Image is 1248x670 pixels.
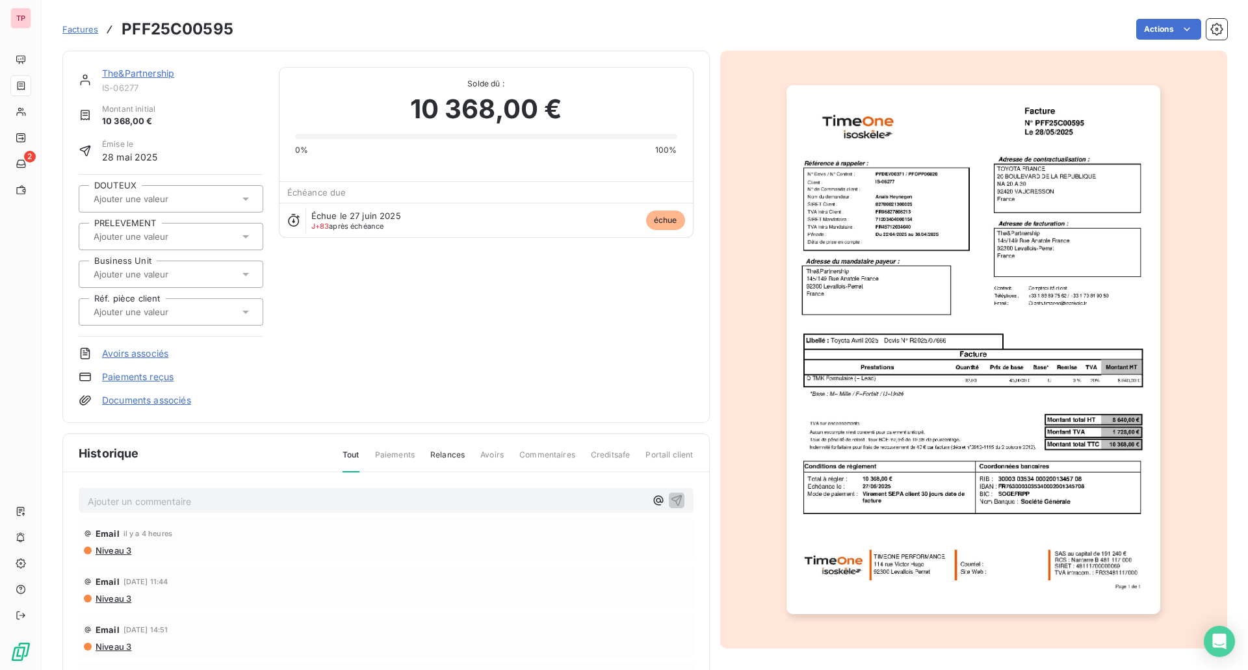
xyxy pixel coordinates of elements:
[123,530,172,537] span: il y a 4 heures
[24,151,36,162] span: 2
[375,449,415,471] span: Paiements
[94,593,131,604] span: Niveau 3
[79,445,139,462] span: Historique
[10,8,31,29] div: TP
[102,103,155,115] span: Montant initial
[1204,626,1235,657] div: Open Intercom Messenger
[655,144,677,156] span: 100%
[122,18,233,41] h3: PFF25C00595
[123,578,168,586] span: [DATE] 11:44
[1136,19,1201,40] button: Actions
[295,78,677,90] span: Solde dû :
[519,449,575,471] span: Commentaires
[480,449,504,471] span: Avoirs
[92,193,223,205] input: Ajouter une valeur
[102,150,158,164] span: 28 mai 2025
[786,85,1160,614] img: invoice_thumbnail
[62,24,98,34] span: Factures
[311,222,384,230] span: après échéance
[311,211,401,221] span: Échue le 27 juin 2025
[287,187,346,198] span: Échéance due
[102,115,155,128] span: 10 368,00 €
[94,545,131,556] span: Niveau 3
[92,306,223,318] input: Ajouter une valeur
[102,68,174,79] a: The&Partnership
[10,641,31,662] img: Logo LeanPay
[102,83,263,93] span: IS-06277
[410,90,562,129] span: 10 368,00 €
[343,449,359,472] span: Tout
[295,144,308,156] span: 0%
[102,138,158,150] span: Émise le
[92,231,223,242] input: Ajouter une valeur
[62,23,98,36] a: Factures
[311,222,330,231] span: J+83
[96,576,120,587] span: Email
[646,211,685,230] span: échue
[102,370,174,383] a: Paiements reçus
[102,394,191,407] a: Documents associés
[123,626,168,634] span: [DATE] 14:51
[430,449,465,471] span: Relances
[102,347,168,360] a: Avoirs associés
[591,449,630,471] span: Creditsafe
[94,641,131,652] span: Niveau 3
[96,528,120,539] span: Email
[92,268,223,280] input: Ajouter une valeur
[96,625,120,635] span: Email
[645,449,693,471] span: Portail client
